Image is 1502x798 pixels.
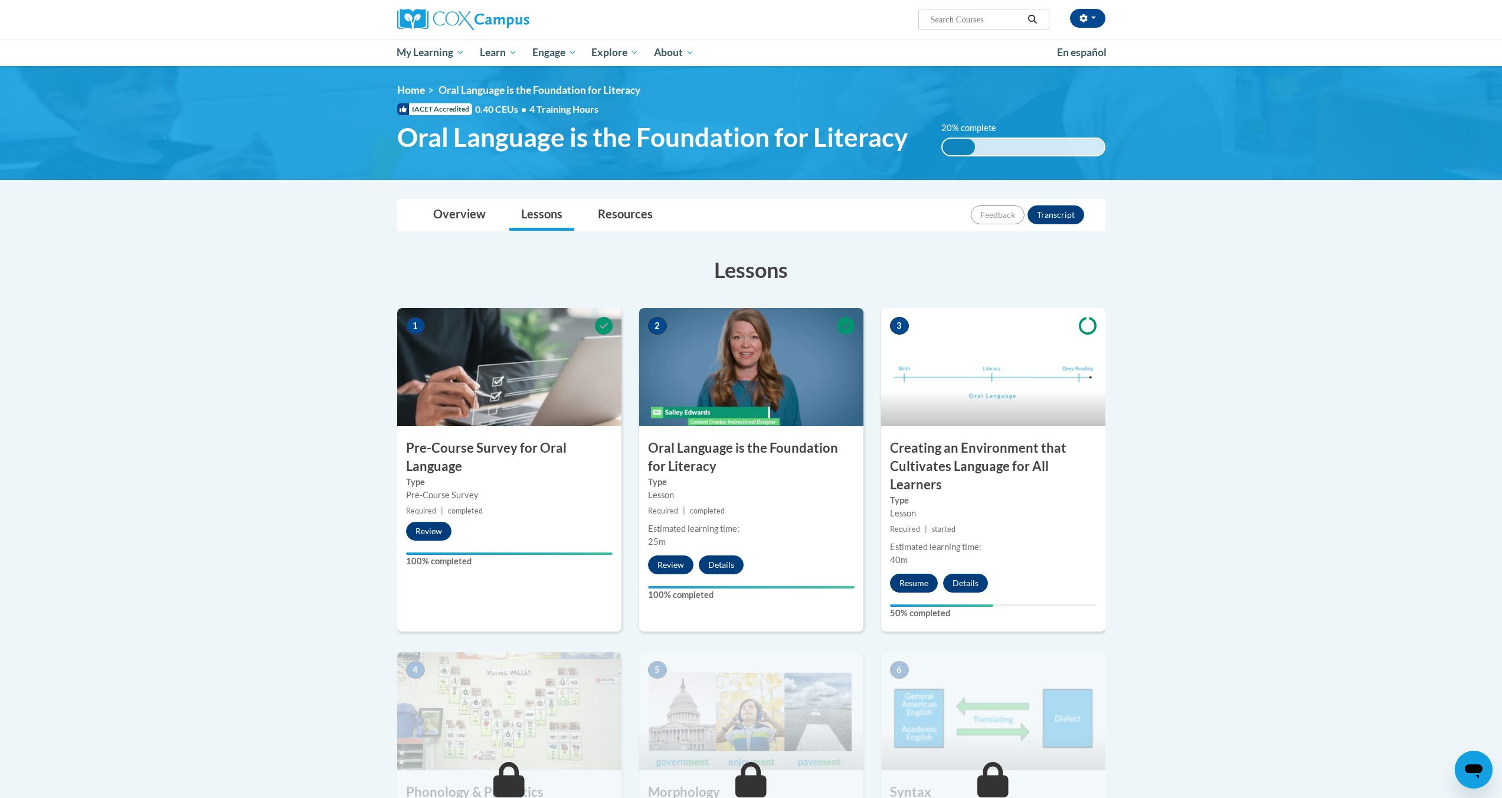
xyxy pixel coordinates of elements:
[397,84,425,96] a: Home
[1049,40,1114,65] a: En español
[475,103,529,116] span: 0.40 CEUs
[441,506,443,515] span: |
[406,506,436,515] span: Required
[639,308,863,426] img: Course Image
[406,489,613,502] div: Pre-Course Survey
[941,122,1009,135] label: 20% complete
[397,45,464,60] span: My Learning
[639,652,863,770] img: Course Image
[648,661,667,679] span: 5
[1027,205,1084,224] button: Transcript
[890,661,909,679] span: 6
[648,522,855,535] div: Estimated learning time:
[925,525,927,534] span: |
[890,317,909,335] span: 3
[699,555,744,574] button: Details
[1057,46,1107,58] span: En español
[890,607,1097,620] label: 50% completed
[943,139,975,155] div: 20% complete
[397,255,1105,284] h3: Lessons
[648,476,855,489] label: Type
[448,506,483,515] span: completed
[648,537,666,547] span: 25m
[971,205,1025,224] button: Feedback
[472,39,525,66] a: Learn
[390,39,473,66] a: My Learning
[648,317,667,335] span: 2
[648,506,678,515] span: Required
[421,199,498,231] a: Overview
[646,39,702,66] a: About
[480,45,517,60] span: Learn
[890,604,993,607] div: Your progress
[397,9,621,30] a: Cox Campus
[397,652,621,770] img: Course Image
[406,317,425,335] span: 1
[943,574,988,593] button: Details
[881,439,1105,493] h3: Creating an Environment that Cultivates Language for All Learners
[525,39,584,66] a: Engage
[1023,12,1041,27] button: Search
[890,525,920,534] span: Required
[690,506,725,515] span: completed
[890,541,1097,554] div: Estimated learning time:
[406,661,425,679] span: 4
[890,555,908,565] span: 40m
[584,39,646,66] a: Explore
[406,552,613,555] div: Your progress
[532,45,577,60] span: Engage
[929,12,1023,27] input: Search Courses
[1455,751,1493,789] iframe: Button to launch messaging window
[397,308,621,426] img: Course Image
[439,84,640,96] span: Oral Language is the Foundation for Literacy
[1070,9,1105,28] button: Account Settings
[654,45,694,60] span: About
[648,555,693,574] button: Review
[648,588,855,601] label: 100% completed
[683,506,685,515] span: |
[639,439,863,476] h3: Oral Language is the Foundation for Literacy
[397,9,529,30] img: Cox Campus
[648,586,855,588] div: Your progress
[397,122,908,153] span: Oral Language is the Foundation for Literacy
[406,555,613,568] label: 100% completed
[890,494,1097,507] label: Type
[586,199,665,231] a: Resources
[591,45,639,60] span: Explore
[648,489,855,502] div: Lesson
[881,308,1105,426] img: Course Image
[932,525,955,534] span: started
[890,507,1097,520] div: Lesson
[397,103,472,115] span: IACET Accredited
[509,199,574,231] a: Lessons
[529,103,598,115] span: 4 Training Hours
[397,439,621,476] h3: Pre-Course Survey for Oral Language
[890,574,938,593] button: Resume
[521,103,526,115] span: •
[881,652,1105,770] img: Course Image
[379,39,1123,66] div: Main menu
[406,476,613,489] label: Type
[406,522,451,541] button: Review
